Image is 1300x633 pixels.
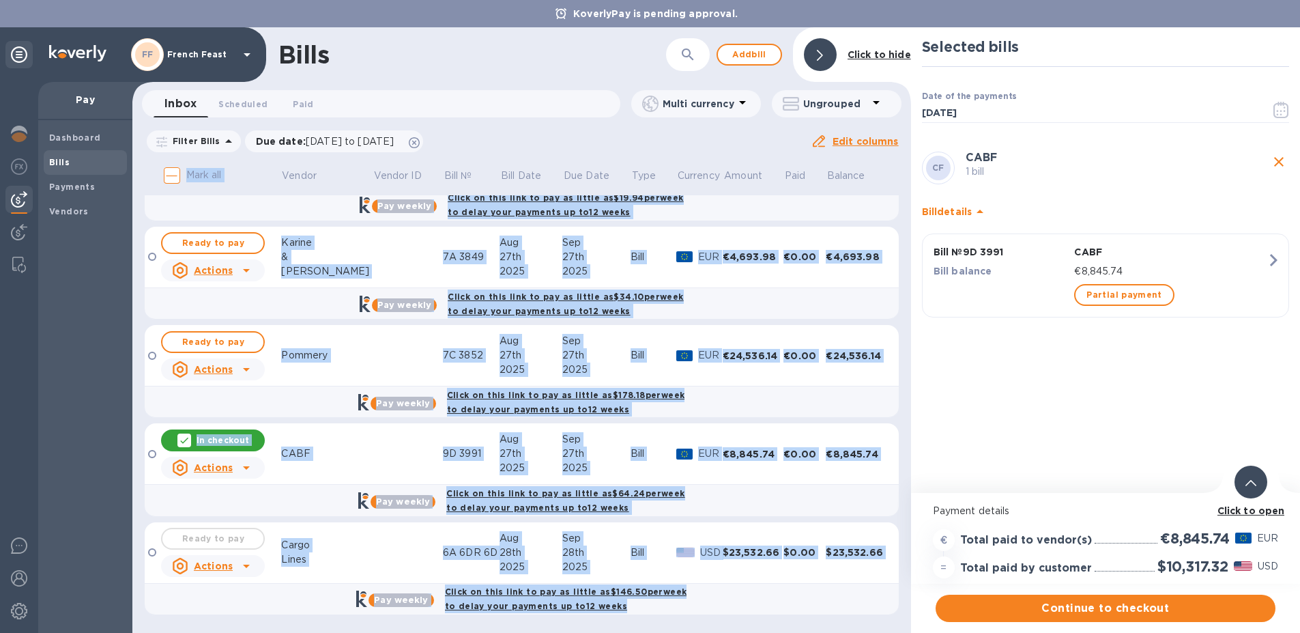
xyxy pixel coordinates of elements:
div: 27th [500,348,562,363]
div: $0.00 [783,546,826,559]
b: Pay weekly [376,496,430,507]
div: €24,536.14 [723,349,784,363]
img: USD [1234,561,1252,571]
div: Bill [631,546,676,560]
span: Due Date [563,169,626,183]
div: Sep [562,334,631,348]
span: Bill Date [501,169,559,183]
button: Continue to checkout [936,595,1275,622]
div: 7A 3849 [443,250,500,264]
div: €0.00 [783,250,826,264]
span: Bill № [444,169,490,183]
b: Pay weekly [376,398,430,408]
span: [DATE] to [DATE] [306,136,394,147]
b: Bills [49,157,70,167]
span: Vendor ID [374,169,439,183]
strong: € [940,535,947,546]
span: Scheduled [218,97,268,111]
div: 2025 [500,461,562,475]
div: 2025 [562,363,631,377]
p: Vendor ID [374,169,422,183]
button: Partial payment [1074,284,1174,306]
div: 7C 3852 [443,348,500,363]
u: Actions [194,364,233,375]
button: Ready to pay [161,331,265,353]
span: Paid [785,169,824,183]
div: 6A 6DR 6D [443,546,500,560]
h3: Total paid to vendor(s) [960,534,1092,547]
div: €0.00 [783,447,826,461]
b: FF [142,49,154,59]
p: Amount [723,169,762,183]
div: Aug [500,432,562,447]
div: Pommery [281,348,372,363]
p: Currency [678,169,720,183]
b: Payments [49,182,95,192]
p: Bill balance [934,264,1069,278]
div: 27th [500,447,562,461]
h2: Selected bills [922,38,1289,55]
b: Pay weekly [377,201,431,211]
div: €24,536.14 [826,349,887,363]
p: In checkout [197,434,249,446]
span: Balance [827,169,883,183]
button: Ready to pay [161,232,265,254]
div: 2025 [500,363,562,377]
b: Click on this link to pay as little as $146.50 per week to delay your payments up to 12 weeks [445,587,687,611]
div: Sep [562,432,631,447]
div: Karine [281,236,372,250]
label: Date of the payments [922,93,1016,101]
p: €8,845.74 [1074,264,1267,279]
u: Edit columns [833,136,899,147]
span: Add bill [729,46,770,63]
b: Vendors [49,206,89,216]
b: Dashboard [49,132,101,143]
div: Cargo [281,538,372,552]
p: CABF [1074,245,1267,259]
b: Bill details [922,206,972,217]
span: Ready to pay [173,334,252,350]
p: Bill № 9D 3991 [934,245,1069,259]
p: Vendor [283,169,317,183]
div: €4,693.98 [826,250,887,264]
div: Bill [631,447,676,461]
button: close [1269,152,1289,172]
button: Addbill [717,44,782,66]
p: Pay [49,93,121,107]
span: Paid [293,97,313,111]
p: Bill Date [501,169,541,183]
div: Sep [562,236,631,250]
p: Multi currency [663,97,734,111]
p: Type [631,169,656,183]
div: 9D 3991 [443,447,500,461]
p: Payment details [933,504,1278,518]
div: Bill [631,348,676,363]
div: 27th [562,250,631,264]
div: Aug [500,531,562,546]
b: Click to open [1217,505,1285,516]
div: 2025 [500,264,562,279]
div: 28th [500,546,562,560]
p: 1 bill [966,165,1269,179]
b: CABF [966,151,997,164]
div: 2025 [500,560,562,574]
u: Actions [194,561,233,572]
p: Ungrouped [803,97,868,111]
div: Due date:[DATE] to [DATE] [245,130,424,152]
b: Pay weekly [377,300,431,310]
div: Lines [281,552,372,567]
div: [PERSON_NAME] [281,264,372,279]
h3: Total paid by customer [960,562,1092,575]
p: EUR [698,250,723,264]
div: 2025 [562,264,631,279]
p: KoverlyPay is pending approval. [566,7,745,20]
span: Ready to pay [173,235,252,251]
div: Sep [562,531,631,546]
div: €4,693.98 [723,250,784,264]
span: Inbox [164,94,197,113]
p: Filter Bills [167,135,220,147]
img: Logo [49,45,106,61]
img: USD [676,548,695,557]
p: Bill № [444,169,472,183]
